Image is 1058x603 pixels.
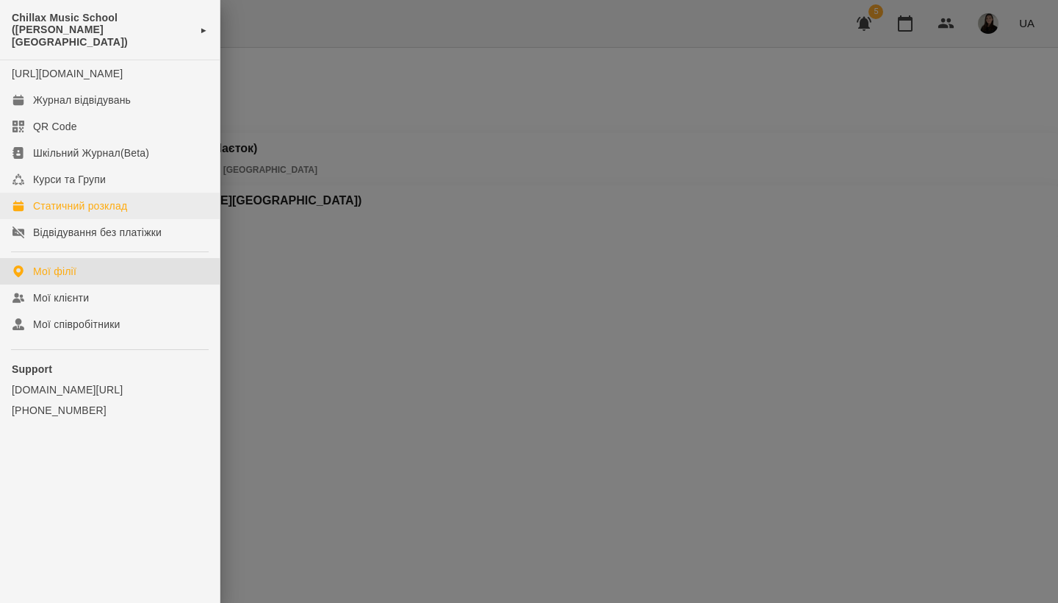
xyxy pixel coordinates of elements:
[33,119,77,134] div: QR Code
[12,362,208,377] p: Support
[12,382,208,397] a: [DOMAIN_NAME][URL]
[33,93,131,107] div: Журнал відвідувань
[200,24,208,36] span: ►
[33,172,106,187] div: Курси та Групи
[12,12,192,48] span: Chillax Music School ([PERSON_NAME][GEOGRAPHIC_DATA])
[12,68,123,79] a: [URL][DOMAIN_NAME]
[33,146,149,160] div: Шкільний Журнал(Beta)
[12,403,208,418] a: [PHONE_NUMBER]
[33,317,120,332] div: Мої співробітники
[33,264,76,279] div: Мої філії
[33,290,89,305] div: Мої клієнти
[33,225,162,240] div: Відвідування без платіжки
[33,199,127,213] div: Статичний розклад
